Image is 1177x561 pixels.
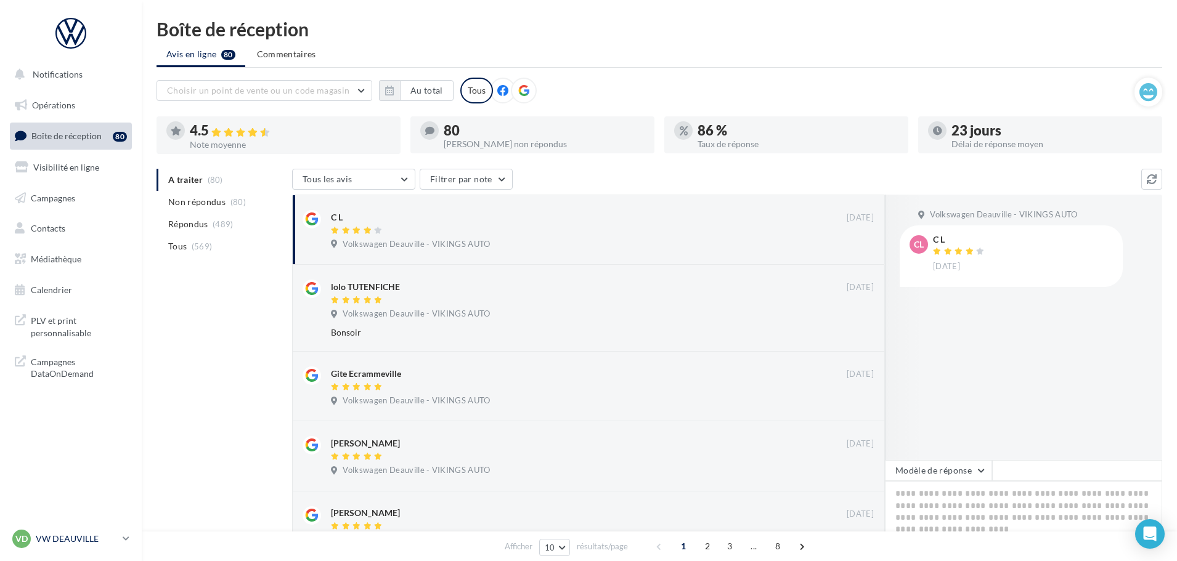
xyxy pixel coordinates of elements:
[31,223,65,233] span: Contacts
[331,211,343,224] div: C L
[545,543,555,552] span: 10
[539,539,571,556] button: 10
[31,192,75,203] span: Campagnes
[190,124,391,138] div: 4.5
[31,254,81,264] span: Médiathèque
[7,307,134,344] a: PLV et print personnalisable
[847,438,874,450] span: [DATE]
[7,349,134,385] a: Campagnes DataOnDemand
[343,465,490,476] span: Volkswagen Deauville - VIKINGS AUTO
[168,196,226,208] span: Non répondus
[168,218,208,230] span: Répondus
[505,541,532,552] span: Afficher
[7,155,134,180] a: Visibilité en ligne
[698,124,898,137] div: 86 %
[444,124,645,137] div: 80
[444,140,645,148] div: [PERSON_NAME] non répondus
[885,460,992,481] button: Modèle de réponse
[930,209,1077,220] span: Volkswagen Deauville - VIKINGS AUTO
[698,536,717,556] span: 2
[577,541,628,552] span: résultats/page
[7,246,134,272] a: Médiathèque
[331,281,400,293] div: lolo TUTENFICHE
[167,85,349,95] span: Choisir un point de vente ou un code magasin
[31,285,72,295] span: Calendrier
[951,140,1152,148] div: Délai de réponse moyen
[400,80,454,101] button: Au total
[420,169,513,190] button: Filtrer par note
[933,235,987,244] div: C L
[36,533,118,545] p: VW DEAUVILLE
[7,216,134,241] a: Contacts
[192,241,213,251] span: (569)
[379,80,454,101] button: Au total
[698,140,898,148] div: Taux de réponse
[331,368,401,380] div: Gite Ecrammeville
[230,197,246,207] span: (80)
[10,527,132,551] a: VD VW DEAUVILLE
[292,169,415,190] button: Tous les avis
[933,261,960,272] span: [DATE]
[15,533,28,545] span: VD
[847,212,874,224] span: [DATE]
[157,20,1162,38] div: Boîte de réception
[257,48,316,60] span: Commentaires
[331,507,400,519] div: [PERSON_NAME]
[31,131,102,141] span: Boîte de réception
[331,437,400,450] div: [PERSON_NAME]
[7,123,134,149] a: Boîte de réception80
[33,162,99,172] span: Visibilité en ligne
[303,174,352,184] span: Tous les avis
[113,132,127,142] div: 80
[190,140,391,149] div: Note moyenne
[847,282,874,293] span: [DATE]
[33,69,83,79] span: Notifications
[7,92,134,118] a: Opérations
[343,239,490,250] span: Volkswagen Deauville - VIKINGS AUTO
[720,536,739,556] span: 3
[343,309,490,320] span: Volkswagen Deauville - VIKINGS AUTO
[32,100,75,110] span: Opérations
[31,312,127,339] span: PLV et print personnalisable
[168,240,187,252] span: Tous
[213,219,234,229] span: (489)
[460,78,493,103] div: Tous
[7,62,129,87] button: Notifications
[7,277,134,303] a: Calendrier
[157,80,372,101] button: Choisir un point de vente ou un code magasin
[7,185,134,211] a: Campagnes
[847,509,874,520] span: [DATE]
[674,536,693,556] span: 1
[31,353,127,380] span: Campagnes DataOnDemand
[768,536,788,556] span: 8
[744,536,764,556] span: ...
[847,369,874,380] span: [DATE]
[331,326,794,339] div: Bonsoir
[343,395,490,406] span: Volkswagen Deauville - VIKINGS AUTO
[1135,519,1165,549] div: Open Intercom Messenger
[951,124,1152,137] div: 23 jours
[914,238,924,251] span: CL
